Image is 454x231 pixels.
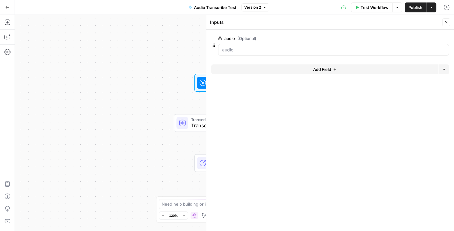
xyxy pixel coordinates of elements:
[191,122,269,129] span: Transcribe Audio
[244,5,261,10] span: Version 2
[222,47,445,53] input: audio
[174,154,289,172] div: EndOutput
[218,35,414,41] label: audio
[191,117,269,123] span: Transcribe Audio · Deepgram Nova 2
[237,35,256,41] span: (Optional)
[405,2,426,12] button: Publish
[361,4,389,11] span: Test Workflow
[174,114,289,132] div: Transcribe Audio · Deepgram Nova 2Transcribe AudioStep 1
[313,66,331,72] span: Add Field
[174,74,289,92] div: WorkflowSet InputsInputs
[351,2,392,12] button: Test Workflow
[194,4,236,11] span: Audio Transcribe Test
[241,3,269,11] button: Version 2
[211,64,438,74] button: Add Field
[210,19,440,25] div: Inputs
[169,213,178,218] span: 120%
[408,4,422,11] span: Publish
[185,2,240,12] button: Audio Transcribe Test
